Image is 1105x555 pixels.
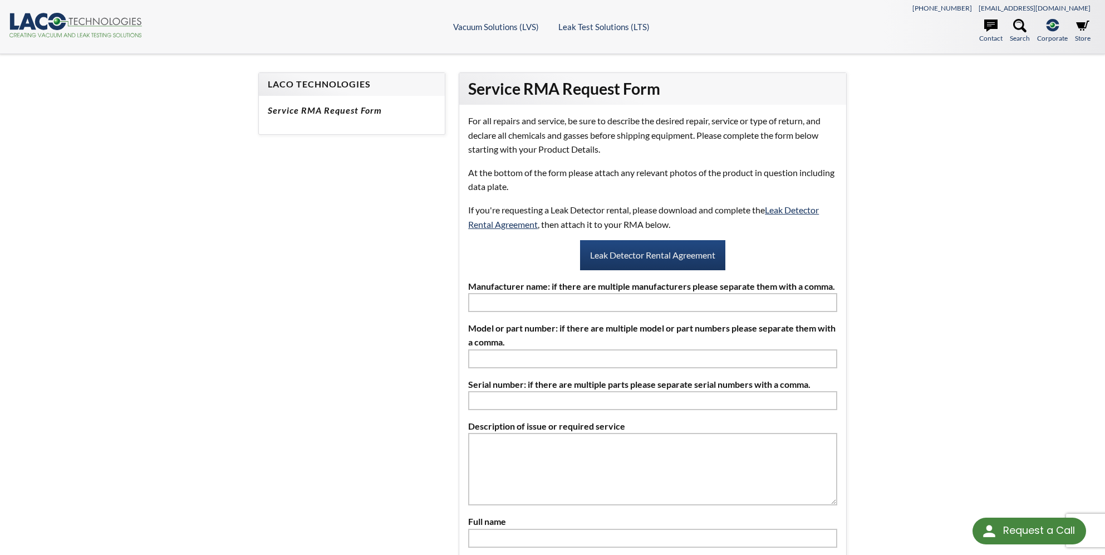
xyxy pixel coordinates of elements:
[468,205,819,230] a: Leak Detector Rental Agreement
[1003,518,1075,543] div: Request a Call
[558,22,650,32] a: Leak Test Solutions (LTS)
[973,518,1086,544] div: Request a Call
[453,22,539,32] a: Vacuum Solutions (LVS)
[268,79,436,90] h4: LACO Technologies
[468,279,837,294] label: Manufacturer name: if there are multiple manufacturers please separate them with a comma.
[468,377,837,392] label: Serial number: if there are multiple parts please separate serial numbers with a comma.
[268,105,436,116] h5: Service RMA Request Form
[580,240,725,270] a: Leak Detector Rental Agreement
[468,419,837,434] label: Description of issue or required service
[912,4,972,12] a: [PHONE_NUMBER]
[1075,19,1091,43] a: Store
[1010,19,1030,43] a: Search
[979,19,1003,43] a: Contact
[468,203,837,231] p: If you're requesting a Leak Detector rental, please download and complete the , then attach it to...
[468,165,837,194] p: At the bottom of the form please attach any relevant photos of the product in question including ...
[1037,33,1068,43] span: Corporate
[468,514,837,529] label: Full name
[468,79,837,99] h2: Service RMA Request Form
[468,114,837,157] p: For all repairs and service, be sure to describe the desired repair, service or type of return, a...
[979,4,1091,12] a: [EMAIL_ADDRESS][DOMAIN_NAME]
[980,522,998,540] img: round button
[468,321,837,349] label: Model or part number: if there are multiple model or part numbers please separate them with a comma.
